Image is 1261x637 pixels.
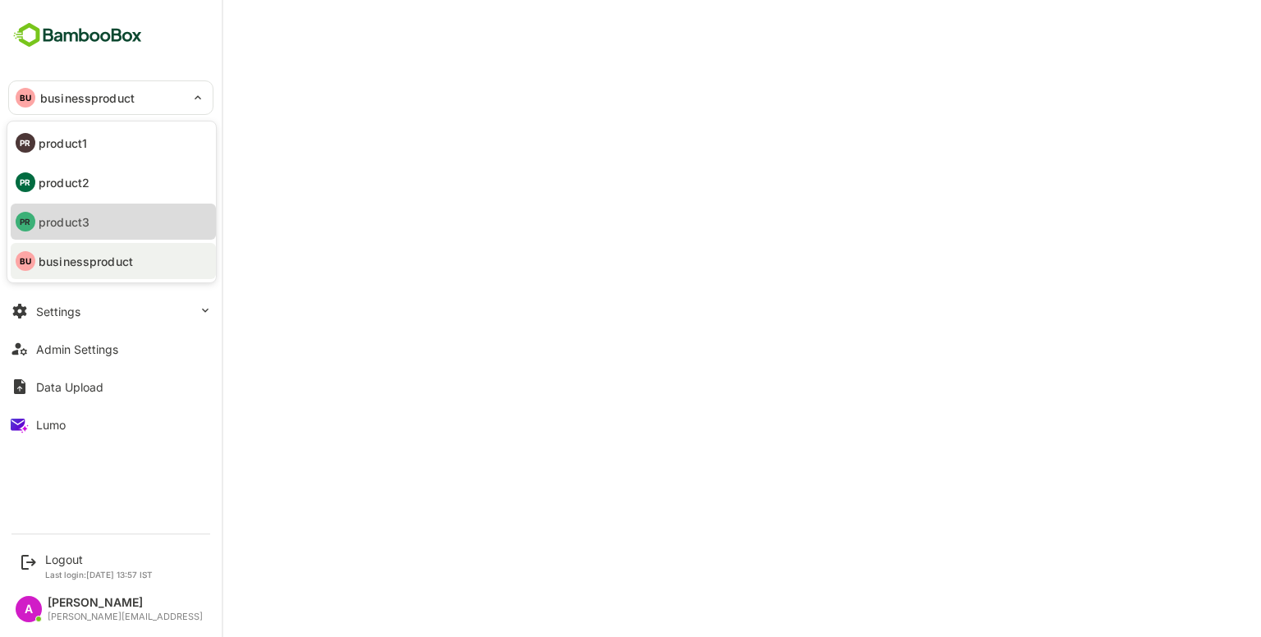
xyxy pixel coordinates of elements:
p: product2 [39,174,89,191]
p: businessproduct [39,253,133,270]
div: PR [16,212,35,231]
div: PR [16,172,35,192]
p: product1 [39,135,87,152]
div: BU [16,251,35,271]
div: PR [16,133,35,153]
p: product3 [39,213,89,231]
